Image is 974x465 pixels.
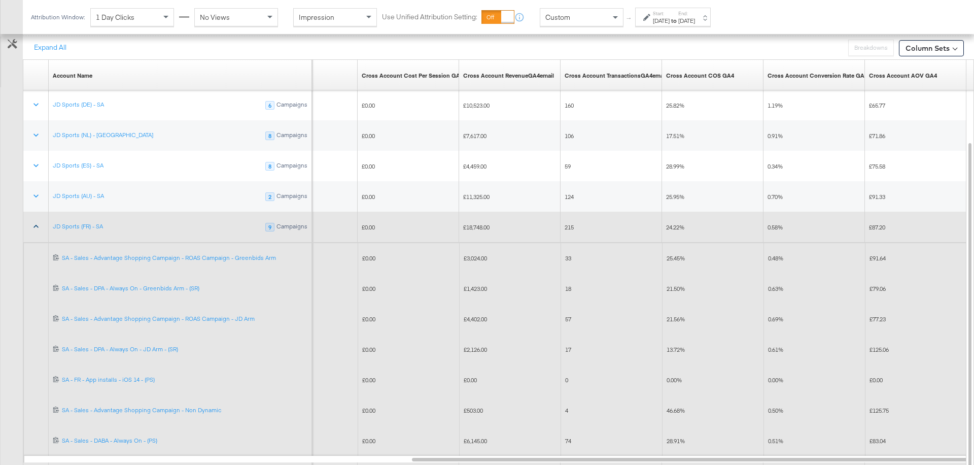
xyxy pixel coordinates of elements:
span: £10,523.00 [463,102,490,109]
a: JD Sports (NL) - [GEOGRAPHIC_DATA] [53,131,153,139]
span: 0.00% [768,376,783,384]
span: 13.72% [667,346,685,353]
strong: to [670,17,678,24]
span: 124 [565,193,574,201]
a: Cross Account COS GA4 [666,72,734,80]
span: 0.51% [768,437,783,445]
span: £0.00 [362,102,375,109]
div: [DATE] [653,17,670,25]
span: 46.68% [667,407,685,414]
span: 0.69% [768,315,783,323]
span: 21.56% [667,315,685,323]
span: £0.00 [362,346,375,353]
span: £18,748.00 [463,223,490,231]
span: 0.70% [768,193,783,201]
a: SA - FR - App installs - iOS 14 - (PS) [62,376,308,384]
span: 18 [565,285,571,292]
a: SA - Sales - Advantage Shopping Campaign - Non Dynamic [62,406,308,415]
span: £65.77 [869,102,885,109]
div: Campaigns [276,223,308,232]
span: £83.04 [869,437,886,445]
span: £3,024.00 [464,254,487,262]
label: End: [678,10,695,17]
span: 25.45% [667,254,685,262]
span: 17 [565,346,571,353]
span: 0.63% [768,285,783,292]
button: Expand All [27,39,74,57]
span: 0.34% [768,162,783,170]
div: Cross Account Conversion Rate GA4 [768,72,867,80]
span: £91.33 [869,193,885,201]
span: 25.82% [666,102,684,109]
span: 0.58% [768,223,783,231]
div: Cross Account TransactionsGA4email [565,72,667,80]
a: Your ad account name [53,72,92,80]
span: 0.48% [768,254,783,262]
label: Start: [653,10,670,17]
a: Describe this metric [463,72,554,80]
a: Cross Account Conversion rate GA4 [768,72,867,80]
span: £6,145.00 [464,437,487,445]
a: SA - Sales - DPA - Always On - JD Arm - (SR) [62,345,308,354]
span: 0.50% [768,407,783,414]
span: 74 [565,437,571,445]
span: £1,423.00 [464,285,487,292]
span: £0.00 [362,193,375,201]
span: 1.19% [768,102,783,109]
a: Cross Account AOV GA4 [869,72,937,80]
a: SA - Sales - Advantage Shopping Campaign - ROAS Campaign - JD Arm [62,315,308,323]
span: £503.00 [464,407,483,414]
div: 9 [265,223,274,232]
a: JD Sports (ES) - SA [53,161,103,170]
label: Use Unified Attribution Setting: [382,12,477,22]
span: 17.51% [666,132,684,140]
span: £87.20 [869,223,885,231]
span: £91.64 [869,254,886,262]
div: [DATE] [678,17,695,25]
span: 25.95% [666,193,684,201]
span: 0.00% [667,376,682,384]
span: 106 [565,132,574,140]
span: 21.50% [667,285,685,292]
span: £11,325.00 [463,193,490,201]
span: £0.00 [362,132,375,140]
span: £0.00 [362,407,375,414]
span: Custom [545,13,570,22]
span: 215 [565,223,574,231]
span: £79.06 [869,285,886,292]
span: 28.91% [667,437,685,445]
a: Cross Account Cost Per Session GA4 [362,72,463,80]
a: Describe this metric [565,72,667,80]
div: 2 [265,192,274,202]
div: Attribution Window: [30,14,85,21]
span: 4 [565,407,568,414]
span: No Views [200,13,230,22]
span: 33 [565,254,571,262]
span: £2,126.00 [464,346,487,353]
span: £4,402.00 [464,315,487,323]
span: £7,617.00 [463,132,486,140]
a: JD Sports (AU) - SA [53,192,104,200]
span: £0.00 [362,162,375,170]
span: £0.00 [362,285,375,292]
span: 1 Day Clicks [96,13,134,22]
span: 59 [565,162,571,170]
span: £75.58 [869,162,885,170]
span: £0.00 [464,376,477,384]
div: 8 [265,162,274,171]
a: SA - Sales - DABA - Always On - (PS) [62,437,308,445]
span: 57 [565,315,571,323]
span: £0.00 [362,254,375,262]
span: £71.86 [869,132,885,140]
a: SA - Sales - DPA - Always On - Greenbids Arm - (SR) [62,284,308,293]
span: £0.00 [869,376,883,384]
div: Campaigns [276,192,308,202]
div: Campaigns [276,101,308,110]
div: 6 [265,101,274,110]
span: £0.00 [362,223,375,231]
span: £4,459.00 [463,162,486,170]
span: 0.91% [768,132,783,140]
